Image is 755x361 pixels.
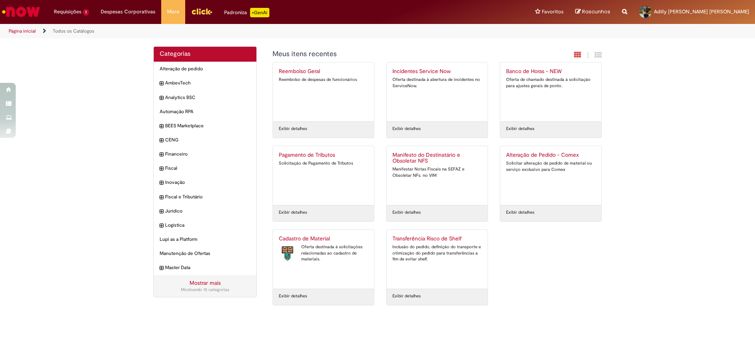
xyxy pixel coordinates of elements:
a: Exibir detalhes [392,293,421,299]
div: Automação RPA [154,104,256,119]
img: Cadastro de Material [279,244,297,264]
img: click_logo_yellow_360x200.png [191,5,212,17]
span: Inovação [165,179,250,186]
a: Exibir detalhes [392,126,421,132]
span: Analytics BSC [165,94,250,101]
div: expandir categoria Analytics BSC Analytics BSC [154,90,256,105]
div: expandir categoria Jurídico Jurídico [154,204,256,218]
i: expandir categoria Fiscal e Tributário [160,194,163,202]
ul: Categorias [154,62,256,275]
i: expandir categoria BEES Marketplace [160,123,163,130]
a: Página inicial [9,28,36,34]
i: expandir categoria AmbevTech [160,80,163,88]
i: expandir categoria Fiscal [160,165,163,173]
span: Adilly [PERSON_NAME] [PERSON_NAME] [654,8,749,15]
h2: Cadastro de Material [279,236,368,242]
span: Jurídico [165,208,250,214]
span: Favoritos [542,8,563,16]
h2: Pagamento de Tributos [279,152,368,158]
span: Despesas Corporativas [101,8,155,16]
div: Padroniza [224,8,269,17]
span: 1 [83,9,89,16]
a: Manifesto do Destinatário e Obsoletar NFS Manifestar Notas Fiscais na SEFAZ e Obsoletar NFs. no VIM [387,146,488,205]
h2: Banco de Horas - NEW [506,68,595,75]
span: Logistica [165,222,250,229]
i: expandir categoria Financeiro [160,151,163,159]
a: Cadastro de Material Cadastro de Material Oferta destinada à solicitações relacionadas ao cadastr... [273,230,374,289]
div: Oferta de chamado destinada à solicitação para ajustes gerais de ponto. [506,77,595,89]
span: Lupi as a Platform [160,236,250,243]
div: expandir categoria AmbevTech AmbevTech [154,76,256,90]
i: Exibição em cartão [574,51,581,59]
h2: Manifesto do Destinatário e Obsoletar NFS [392,152,482,165]
a: Exibir detalhes [506,126,534,132]
i: expandir categoria Inovação [160,179,163,187]
span: AmbevTech [165,80,250,86]
div: Lupi as a Platform [154,232,256,247]
div: Mostrando 15 categorias [160,287,250,293]
div: expandir categoria Logistica Logistica [154,218,256,233]
h2: Categorias [160,51,250,58]
a: Pagamento de Tributos Solicitação de Pagamento de Tributos [273,146,374,205]
span: Alteração de pedido [160,66,250,72]
div: Manutenção de Ofertas [154,246,256,261]
div: expandir categoria Master Data Master Data [154,260,256,275]
span: Automação RPA [160,108,250,115]
a: Banco de Horas - NEW Oferta de chamado destinada à solicitação para ajustes gerais de ponto. [500,62,601,121]
div: expandir categoria Fiscal e Tributário Fiscal e Tributário [154,190,256,204]
a: Exibir detalhes [279,209,307,216]
span: More [167,8,179,16]
h2: Reembolso Geral [279,68,368,75]
div: expandir categoria CENG CENG [154,133,256,147]
span: | [587,51,589,60]
h2: Transferência Risco de Shelf [392,236,482,242]
img: ServiceNow [1,4,41,20]
div: Solicitação de Pagamento de Tributos [279,160,368,167]
span: BEES Marketplace [165,123,250,129]
span: Manutenção de Ofertas [160,250,250,257]
div: Oferta destinada à abertura de incidentes no ServiceNow. [392,77,482,89]
a: Incidentes Service Now Oferta destinada à abertura de incidentes no ServiceNow. [387,62,488,121]
i: expandir categoria Master Data [160,264,163,272]
div: expandir categoria Fiscal Fiscal [154,161,256,176]
ul: Trilhas de página [6,24,497,38]
a: Transferência Risco de Shelf Inclusão do pedido, definição do transporte e otimização do pedido p... [387,230,488,289]
i: expandir categoria Jurídico [160,208,163,216]
i: expandir categoria CENG [160,137,163,145]
a: Alteração de Pedido - Comex Solicitar alteração de pedido de material ou serviço exclusivo para C... [500,146,601,205]
span: Rascunhos [582,8,610,15]
a: Reembolso Geral Reembolso de despesas de funcionários [273,62,374,121]
i: expandir categoria Logistica [160,222,163,230]
p: +GenAi [250,8,269,17]
div: Oferta destinada à solicitações relacionadas ao cadastro de materiais. [279,244,368,262]
a: Exibir detalhes [279,293,307,299]
div: Alteração de pedido [154,62,256,76]
a: Todos os Catálogos [53,28,94,34]
div: expandir categoria BEES Marketplace BEES Marketplace [154,119,256,133]
span: Fiscal e Tributário [165,194,250,200]
a: Exibir detalhes [279,126,307,132]
a: Exibir detalhes [506,209,534,216]
span: Financeiro [165,151,250,158]
a: Exibir detalhes [392,209,421,216]
i: expandir categoria Analytics BSC [160,94,163,102]
div: expandir categoria Inovação Inovação [154,175,256,190]
span: CENG [165,137,250,143]
a: Rascunhos [575,8,610,16]
span: Requisições [54,8,81,16]
i: Exibição de grade [595,51,602,59]
span: Master Data [165,264,250,271]
div: Inclusão do pedido, definição do transporte e otimização do pedido para transferências a fim de e... [392,244,482,262]
h1: {"description":"","title":"Meus itens recentes"} Categoria [273,50,517,58]
div: expandir categoria Financeiro Financeiro [154,147,256,161]
h2: Incidentes Service Now [392,68,482,75]
h2: Alteração de Pedido - Comex [506,152,595,158]
span: Fiscal [165,165,250,172]
div: Solicitar alteração de pedido de material ou serviço exclusivo para Comex [506,160,595,172]
div: Manifestar Notas Fiscais na SEFAZ e Obsoletar NFs. no VIM [392,166,482,178]
a: Mostrar mais [190,279,221,286]
div: Reembolso de despesas de funcionários [279,77,368,83]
